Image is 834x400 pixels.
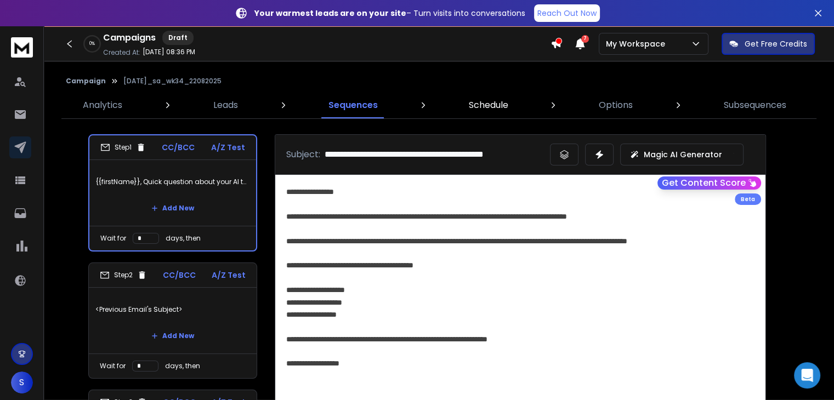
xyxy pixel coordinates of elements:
button: Campaign [66,77,106,85]
button: Magic AI Generator [620,144,744,165]
p: Get Free Credits [745,38,807,49]
button: S [11,372,33,393]
p: Subsequences [724,99,786,112]
p: My Workspace [606,38,670,49]
p: [DATE]_sa_wk34_22082025 [123,77,222,85]
p: Leads [213,99,238,112]
a: Subsequences [717,92,793,118]
p: CC/BCC [162,142,195,153]
a: Schedule [462,92,515,118]
p: Sequences [328,99,378,112]
p: CC/BCC [163,270,196,281]
button: Add New [143,325,203,347]
div: Beta [735,193,761,205]
p: Wait for [100,234,126,243]
button: Get Content Score [657,176,761,190]
p: days, then [165,362,200,370]
a: Options [592,92,639,118]
a: Reach Out Now [534,4,600,22]
button: Get Free Credits [722,33,815,55]
p: {{firstName}}, Quick question about your AI team [96,167,249,197]
p: Created At: [103,48,140,57]
p: A/Z Test [211,142,245,153]
p: 0 % [89,41,95,47]
button: Add New [143,197,203,219]
a: Leads [207,92,245,118]
span: 7 [581,35,589,43]
p: – Turn visits into conversations [254,8,525,19]
img: logo [11,37,33,58]
p: Reach Out Now [537,8,597,19]
strong: Your warmest leads are on your site [254,8,406,19]
p: A/Z Test [212,270,246,281]
div: Step 2 [100,270,147,280]
a: Sequences [322,92,384,118]
p: Subject: [286,148,320,161]
li: Step2CC/BCCA/Z Test<Previous Email's Subject>Add NewWait fordays, then [88,262,257,379]
h1: Campaigns [103,31,156,44]
p: days, then [166,234,201,243]
p: <Previous Email's Subject> [95,294,250,325]
div: Draft [162,31,194,45]
div: Open Intercom Messenger [794,362,820,388]
p: Schedule [469,99,508,112]
p: Wait for [100,362,126,370]
a: Analytics [76,92,129,118]
p: Analytics [83,99,122,112]
p: Magic AI Generator [644,149,722,160]
p: Options [599,99,633,112]
p: [DATE] 08:36 PM [143,48,195,56]
li: Step1CC/BCCA/Z Test{{firstName}}, Quick question about your AI teamAdd NewWait fordays, then [88,134,257,252]
div: Step 1 [100,142,146,152]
